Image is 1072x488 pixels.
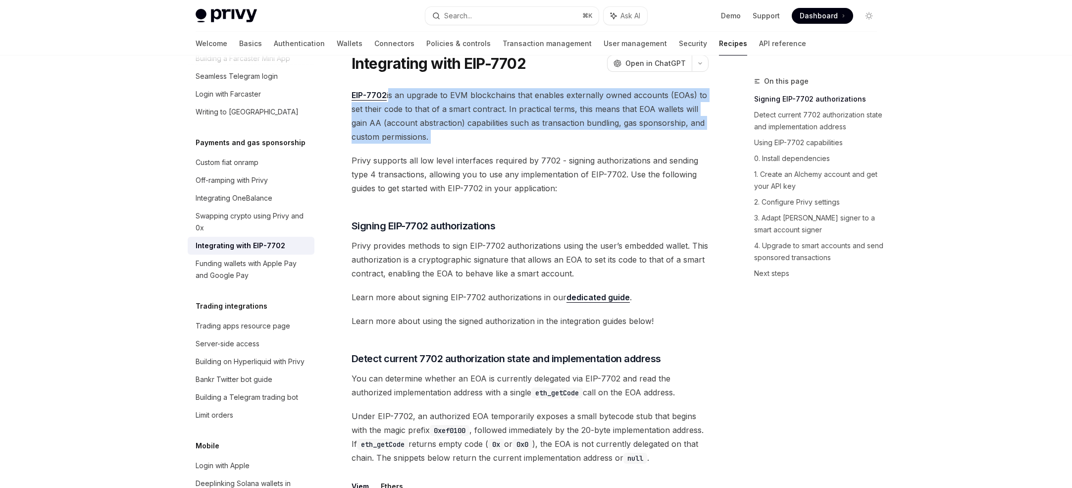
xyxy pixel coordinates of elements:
[352,372,709,399] span: You can determine whether an EOA is currently delegated via EIP-7702 and read the authorized impl...
[679,32,707,55] a: Security
[188,85,314,103] a: Login with Farcaster
[196,356,305,368] div: Building on Hyperliquid with Privy
[196,300,267,312] h5: Trading integrations
[196,174,268,186] div: Off-ramping with Privy
[188,371,314,388] a: Bankr Twitter bot guide
[352,290,709,304] span: Learn more about signing EIP-7702 authorizations in our .
[764,75,809,87] span: On this page
[196,137,306,149] h5: Payments and gas sponsorship
[196,106,299,118] div: Writing to [GEOGRAPHIC_DATA]
[607,55,692,72] button: Open in ChatGPT
[196,460,250,472] div: Login with Apple
[426,32,491,55] a: Policies & controls
[623,453,647,464] code: null
[196,210,308,234] div: Swapping crypto using Privy and 0x
[488,439,504,450] code: 0x
[188,237,314,255] a: Integrating with EIP-7702
[352,90,387,101] a: EIP-7702
[352,239,709,280] span: Privy provides methods to sign EIP-7702 authorizations using the user’s embedded wallet. This aut...
[196,9,257,23] img: light logo
[604,7,647,25] button: Ask AI
[352,219,496,233] span: Signing EIP-7702 authorizations
[430,425,469,436] code: 0xef0100
[188,353,314,371] a: Building on Hyperliquid with Privy
[352,54,526,72] h1: Integrating with EIP-7702
[188,317,314,335] a: Trading apps resource page
[352,352,661,366] span: Detect current 7702 authorization state and implementation address
[620,11,640,21] span: Ask AI
[196,32,227,55] a: Welcome
[352,314,709,328] span: Learn more about using the signed authorization in the integration guides below!
[721,11,741,21] a: Demo
[188,103,314,121] a: Writing to [GEOGRAPHIC_DATA]
[754,166,885,194] a: 1. Create an Alchemy account and get your API key
[196,440,219,452] h5: Mobile
[625,58,686,68] span: Open in ChatGPT
[444,10,472,22] div: Search...
[759,32,806,55] a: API reference
[196,70,278,82] div: Seamless Telegram login
[196,240,285,252] div: Integrating with EIP-7702
[582,12,593,20] span: ⌘ K
[188,171,314,189] a: Off-ramping with Privy
[754,194,885,210] a: 2. Configure Privy settings
[188,67,314,85] a: Seamless Telegram login
[861,8,877,24] button: Toggle dark mode
[754,210,885,238] a: 3. Adapt [PERSON_NAME] signer to a smart account signer
[374,32,414,55] a: Connectors
[754,91,885,107] a: Signing EIP-7702 authorizations
[352,154,709,195] span: Privy supports all low level interfaces required by 7702 - signing authorizations and sending typ...
[352,88,709,144] span: is an upgrade to EVM blockchains that enables externally owned accounts (EOAs) to set their code ...
[503,32,592,55] a: Transaction management
[188,189,314,207] a: Integrating OneBalance
[196,258,308,281] div: Funding wallets with Apple Pay and Google Pay
[753,11,780,21] a: Support
[196,374,272,385] div: Bankr Twitter bot guide
[196,391,298,403] div: Building a Telegram trading bot
[512,439,532,450] code: 0x0
[425,7,599,25] button: Search...⌘K
[188,154,314,171] a: Custom fiat onramp
[196,157,258,168] div: Custom fiat onramp
[188,457,314,475] a: Login with Apple
[357,439,408,450] code: eth_getCode
[800,11,838,21] span: Dashboard
[337,32,362,55] a: Wallets
[604,32,667,55] a: User management
[196,338,259,350] div: Server-side access
[188,255,314,284] a: Funding wallets with Apple Pay and Google Pay
[188,406,314,424] a: Limit orders
[531,387,583,398] code: eth_getCode
[754,135,885,151] a: Using EIP-7702 capabilities
[352,409,709,465] span: Under EIP-7702, an authorized EOA temporarily exposes a small bytecode stub that begins with the ...
[792,8,853,24] a: Dashboard
[566,292,630,303] a: dedicated guide
[196,88,261,100] div: Login with Farcaster
[188,335,314,353] a: Server-side access
[719,32,747,55] a: Recipes
[754,266,885,281] a: Next steps
[196,409,233,421] div: Limit orders
[754,238,885,266] a: 4. Upgrade to smart accounts and send sponsored transactions
[188,207,314,237] a: Swapping crypto using Privy and 0x
[196,192,272,204] div: Integrating OneBalance
[754,107,885,135] a: Detect current 7702 authorization state and implementation address
[196,320,290,332] div: Trading apps resource page
[274,32,325,55] a: Authentication
[754,151,885,166] a: 0. Install dependencies
[239,32,262,55] a: Basics
[188,388,314,406] a: Building a Telegram trading bot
